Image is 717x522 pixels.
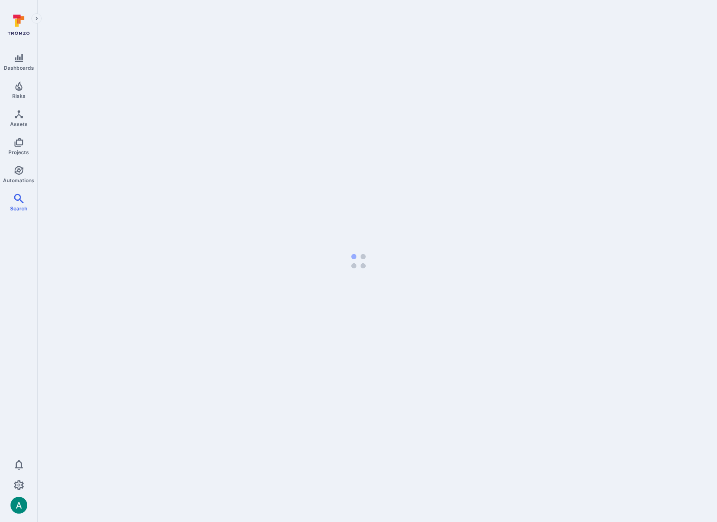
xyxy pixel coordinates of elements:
[10,121,28,127] span: Assets
[10,497,27,514] img: ACg8ocLSa5mPYBaXNx3eFu_EmspyJX0laNWN7cXOFirfQ7srZveEpg=s96-c
[8,149,29,155] span: Projects
[10,205,27,212] span: Search
[34,15,39,22] i: Expand navigation menu
[12,93,26,99] span: Risks
[10,497,27,514] div: Arjan Dehar
[3,177,34,184] span: Automations
[4,65,34,71] span: Dashboards
[31,13,42,24] button: Expand navigation menu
